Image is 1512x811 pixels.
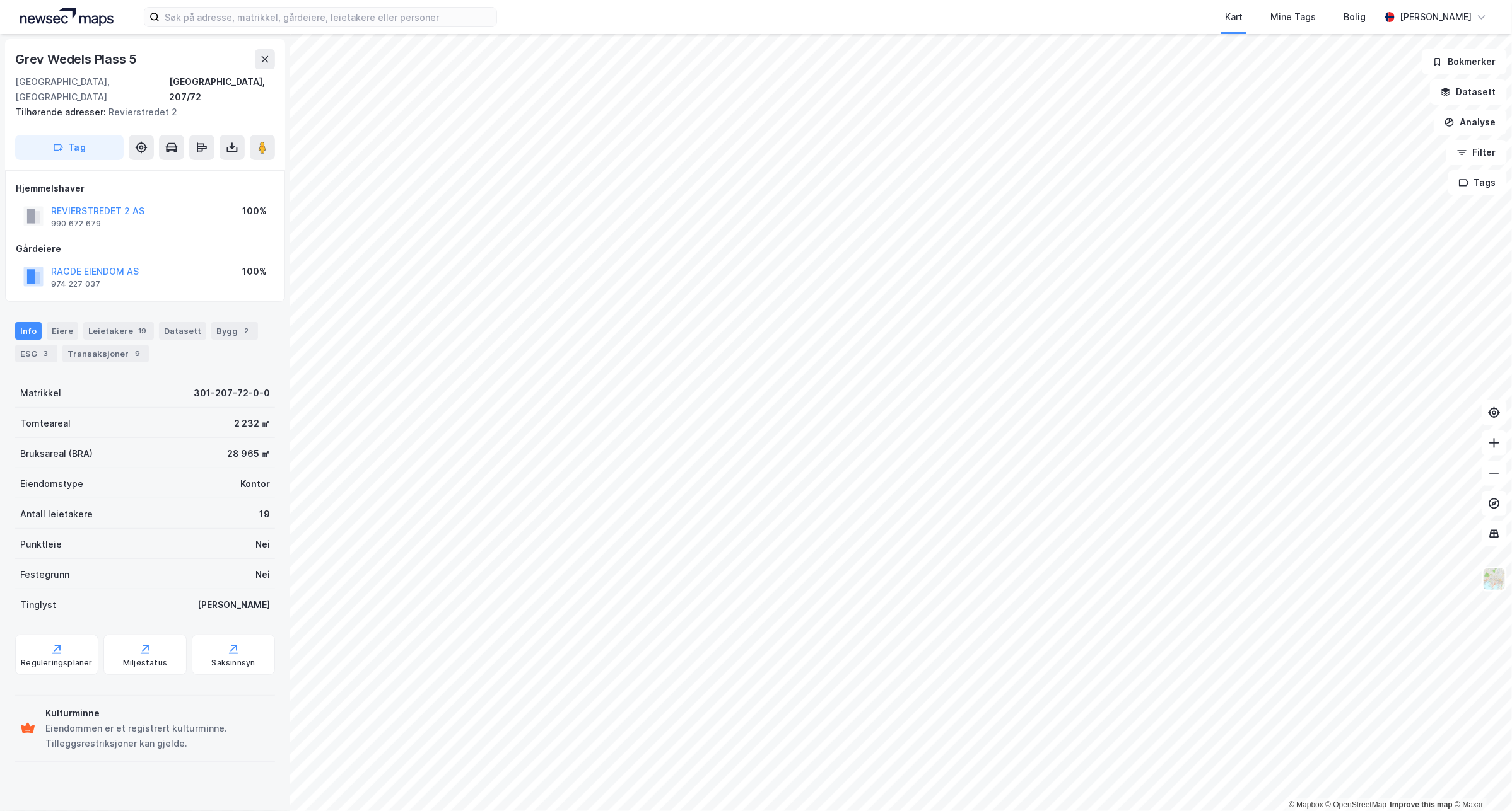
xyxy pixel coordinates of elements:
div: 19 [259,507,270,522]
a: OpenStreetMap [1326,800,1387,809]
img: logo.a4113a55bc3d86da70a041830d287a7e.svg [20,8,114,26]
div: Miljøstatus [123,658,167,668]
div: Eiendommen er et registrert kulturminne. Tilleggsrestriksjoner kan gjelde. [45,721,270,751]
div: ESG [15,345,57,362]
div: Revierstredet 2 [15,105,265,120]
img: Z [1482,567,1506,591]
button: Datasett [1430,79,1507,105]
div: 2 [240,325,253,337]
div: 9 [131,347,144,360]
div: [GEOGRAPHIC_DATA], 207/72 [169,74,275,105]
div: Nei [255,567,270,582]
div: Info [15,322,42,340]
span: Tilhørende adresser: [15,106,108,117]
div: 19 [136,325,149,337]
div: Tinglyst [20,597,56,613]
div: 100% [242,204,267,219]
div: Bygg [211,322,258,340]
button: Filter [1446,140,1507,165]
div: Reguleringsplaner [21,658,92,668]
div: 3 [40,347,52,360]
div: Eiere [47,322,78,340]
a: Improve this map [1390,800,1453,809]
div: Bolig [1344,9,1366,25]
div: Antall leietakere [20,507,93,522]
button: Bokmerker [1422,49,1507,74]
div: Saksinnsyn [212,658,255,668]
div: Eiendomstype [20,476,83,492]
div: Transaksjoner [62,345,149,362]
div: Tomteareal [20,416,71,431]
button: Tag [15,135,124,160]
div: [GEOGRAPHIC_DATA], [GEOGRAPHIC_DATA] [15,74,169,105]
div: Matrikkel [20,386,61,401]
div: Grev Wedels Plass 5 [15,49,139,69]
div: 28 965 ㎡ [227,446,270,461]
div: Kulturminne [45,706,270,721]
a: Mapbox [1289,800,1323,809]
div: Hjemmelshaver [16,181,274,196]
div: Datasett [159,322,206,340]
div: Nei [255,537,270,552]
div: [PERSON_NAME] [197,597,270,613]
div: Bruksareal (BRA) [20,446,93,461]
div: [PERSON_NAME] [1400,9,1472,25]
div: 100% [242,264,267,279]
div: Festegrunn [20,567,69,582]
button: Tags [1448,170,1507,195]
div: 974 227 037 [51,279,100,289]
div: 301-207-72-0-0 [194,386,270,401]
div: Punktleie [20,537,62,552]
div: 2 232 ㎡ [234,416,270,431]
div: Mine Tags [1270,9,1316,25]
div: Gårdeiere [16,241,274,256]
iframe: Chat Widget [1449,751,1512,811]
div: Kontor [240,476,270,492]
div: 990 672 679 [51,219,101,229]
div: Kontrollprogram for chat [1449,751,1512,811]
button: Analyse [1434,110,1507,135]
div: Kart [1225,9,1243,25]
div: Leietakere [83,322,154,340]
input: Søk på adresse, matrikkel, gårdeiere, leietakere eller personer [160,8,496,26]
